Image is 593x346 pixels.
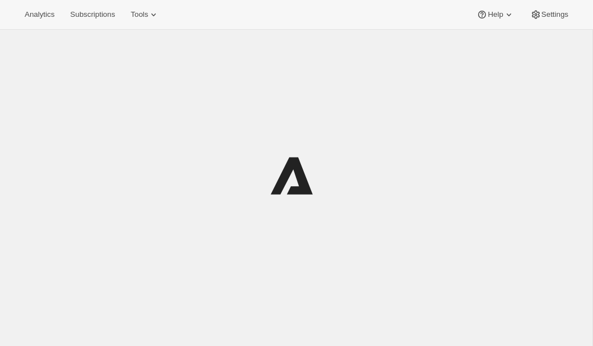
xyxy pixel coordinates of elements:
button: Settings [523,7,575,22]
span: Subscriptions [70,10,115,19]
button: Analytics [18,7,61,22]
span: Tools [131,10,148,19]
span: Analytics [25,10,54,19]
button: Tools [124,7,166,22]
span: Help [488,10,503,19]
button: Subscriptions [63,7,122,22]
span: Settings [541,10,568,19]
button: Help [470,7,521,22]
